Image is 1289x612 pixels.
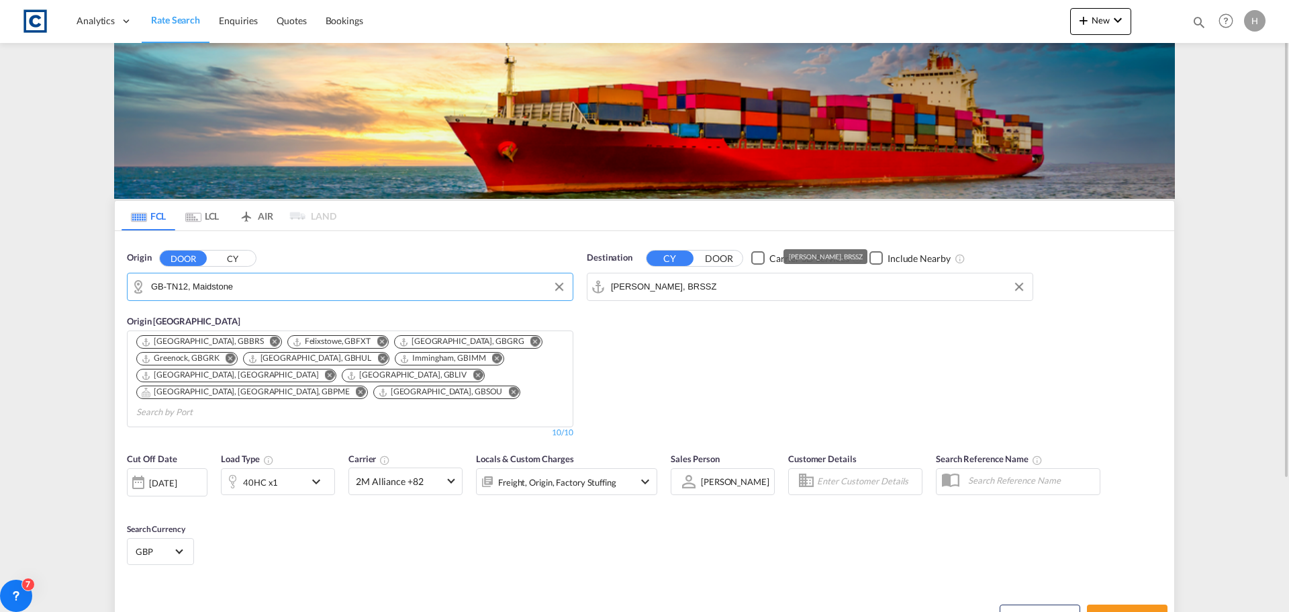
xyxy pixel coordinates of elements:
[399,336,527,347] div: Press delete to remove this chip.
[869,251,951,265] md-checkbox: Checkbox No Ink
[20,6,50,36] img: 1fdb9190129311efbfaf67cbb4249bed.jpeg
[141,336,264,347] div: Bristol, GBBRS
[346,369,469,381] div: Press delete to remove this chip.
[671,453,720,464] span: Sales Person
[356,475,443,488] span: 2M Alliance +82
[77,14,115,28] span: Analytics
[134,331,566,423] md-chips-wrap: Chips container. Use arrow keys to select chips.
[1244,10,1266,32] div: H
[141,369,318,381] div: London Gateway Port, GBLGP
[378,386,503,398] div: Southampton, GBSOU
[769,252,849,265] div: Carrier SD Services
[1214,9,1244,34] div: Help
[238,208,254,218] md-icon: icon-airplane
[136,545,173,558] span: GBP
[1076,15,1126,26] span: New
[127,524,185,534] span: Search Currency
[127,468,207,496] div: [DATE]
[277,15,306,26] span: Quotes
[114,43,1175,199] img: LCL+%26+FCL+BACKGROUND.png
[476,453,574,464] span: Locals & Custom Charges
[647,251,694,266] button: CY
[611,277,1026,297] input: Search by Port
[888,252,951,265] div: Include Nearby
[141,369,321,381] div: Press delete to remove this chip.
[149,477,177,489] div: [DATE]
[316,369,336,383] button: Remove
[522,336,542,349] button: Remove
[1009,277,1029,297] button: Clear Input
[141,336,267,347] div: Press delete to remove this chip.
[292,336,371,347] div: Felixstowe, GBFXT
[637,474,653,490] md-icon: icon-chevron-down
[141,353,220,364] div: Greenock, GBGRK
[127,453,177,464] span: Cut Off Date
[817,472,918,492] input: Enter Customer Details
[1070,8,1131,35] button: icon-plus 400-fgNewicon-chevron-down
[221,453,274,464] span: Load Type
[789,249,862,264] div: [PERSON_NAME], BRSSZ
[378,386,506,398] div: Press delete to remove this chip.
[308,474,331,490] md-icon: icon-chevron-down
[151,277,566,297] input: Search by Door
[936,453,1043,464] span: Search Reference Name
[587,273,1033,300] md-input-container: Santos, BRSSZ
[127,316,240,326] span: Origin [GEOGRAPHIC_DATA]
[347,386,367,400] button: Remove
[369,353,389,366] button: Remove
[552,427,573,439] div: 10/10
[1214,9,1237,32] span: Help
[1110,12,1126,28] md-icon: icon-chevron-down
[788,453,856,464] span: Customer Details
[326,15,363,26] span: Bookings
[751,251,849,265] md-checkbox: Checkbox No Ink
[498,473,616,492] div: Freight Origin Factory Stuffing
[229,201,283,230] md-tab-item: AIR
[219,15,258,26] span: Enquiries
[961,470,1100,490] input: Search Reference Name
[243,473,278,492] div: 40HC x1
[248,353,375,364] div: Press delete to remove this chip.
[160,251,207,266] button: DOOR
[549,277,569,297] button: Clear Input
[141,386,352,398] div: Press delete to remove this chip.
[476,468,657,495] div: Freight Origin Factory Stuffingicon-chevron-down
[1032,455,1043,466] md-icon: Your search will be saved by the below given name
[399,353,485,364] div: Immingham, GBIMM
[151,14,200,26] span: Rate Search
[134,541,187,561] md-select: Select Currency: £ GBPUnited Kingdom Pound
[587,251,632,265] span: Destination
[127,251,151,265] span: Origin
[217,353,237,366] button: Remove
[399,336,524,347] div: Grangemouth, GBGRG
[136,402,264,423] input: Chips input.
[248,353,372,364] div: Hull, GBHUL
[499,386,520,400] button: Remove
[122,201,336,230] md-pagination-wrapper: Use the left and right arrow keys to navigate between tabs
[701,476,769,487] div: [PERSON_NAME]
[346,369,467,381] div: Liverpool, GBLIV
[122,201,175,230] md-tab-item: FCL
[261,336,281,349] button: Remove
[399,353,488,364] div: Press delete to remove this chip.
[955,253,965,264] md-icon: Unchecked: Ignores neighbouring ports when fetching rates.Checked : Includes neighbouring ports w...
[1192,15,1206,30] md-icon: icon-magnify
[175,201,229,230] md-tab-item: LCL
[128,273,573,300] md-input-container: GB-TN12, Maidstone
[292,336,373,347] div: Press delete to remove this chip.
[127,494,137,513] md-datepicker: Select
[263,455,274,466] md-icon: icon-information-outline
[221,468,335,495] div: 40HC x1icon-chevron-down
[1192,15,1206,35] div: icon-magnify
[141,386,350,398] div: Portsmouth, HAM, GBPME
[700,472,771,491] md-select: Sales Person: Hannah Nutter
[209,251,256,266] button: CY
[348,453,390,464] span: Carrier
[368,336,388,349] button: Remove
[483,353,504,366] button: Remove
[464,369,484,383] button: Remove
[1076,12,1092,28] md-icon: icon-plus 400-fg
[379,455,390,466] md-icon: The selected Trucker/Carrierwill be displayed in the rate results If the rates are from another f...
[696,251,743,266] button: DOOR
